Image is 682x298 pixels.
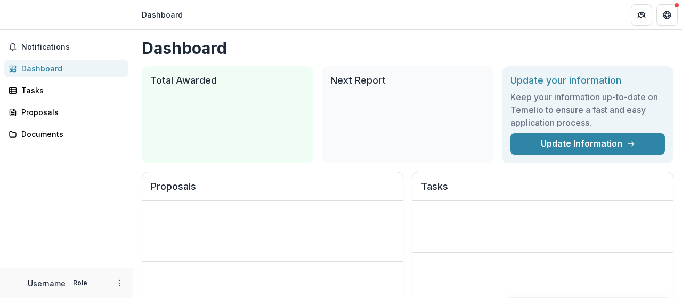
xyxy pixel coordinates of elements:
[21,85,120,96] div: Tasks
[70,278,91,288] p: Role
[4,82,128,99] a: Tasks
[631,4,652,26] button: Partners
[21,43,124,52] span: Notifications
[510,91,665,129] h3: Keep your information up-to-date on Temelio to ensure a fast and easy application process.
[137,7,187,22] nav: breadcrumb
[21,128,120,140] div: Documents
[330,75,485,86] h2: Next Report
[4,103,128,121] a: Proposals
[4,125,128,143] a: Documents
[150,75,305,86] h2: Total Awarded
[28,278,66,289] p: Username
[4,38,128,55] button: Notifications
[4,60,128,77] a: Dashboard
[142,9,183,20] div: Dashboard
[142,38,673,58] h1: Dashboard
[510,75,665,86] h2: Update your information
[21,107,120,118] div: Proposals
[656,4,678,26] button: Get Help
[113,277,126,289] button: More
[21,63,120,74] div: Dashboard
[151,181,394,201] h2: Proposals
[510,133,665,155] a: Update Information
[421,181,664,201] h2: Tasks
